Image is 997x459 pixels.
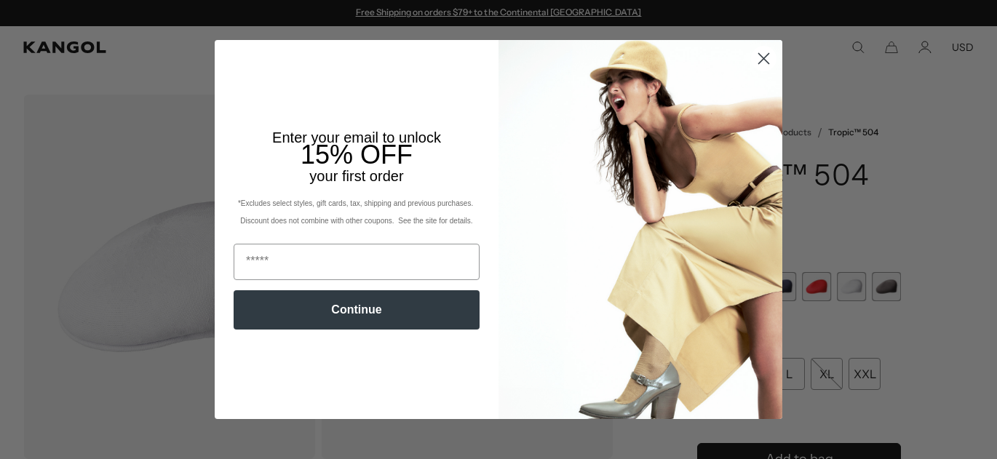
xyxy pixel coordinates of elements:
[272,129,441,145] span: Enter your email to unlock
[751,46,776,71] button: Close dialog
[234,290,480,330] button: Continue
[234,244,480,280] input: Email
[238,199,475,225] span: *Excludes select styles, gift cards, tax, shipping and previous purchases. Discount does not comb...
[498,40,782,418] img: 93be19ad-e773-4382-80b9-c9d740c9197f.jpeg
[309,168,403,184] span: your first order
[301,140,413,169] span: 15% OFF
